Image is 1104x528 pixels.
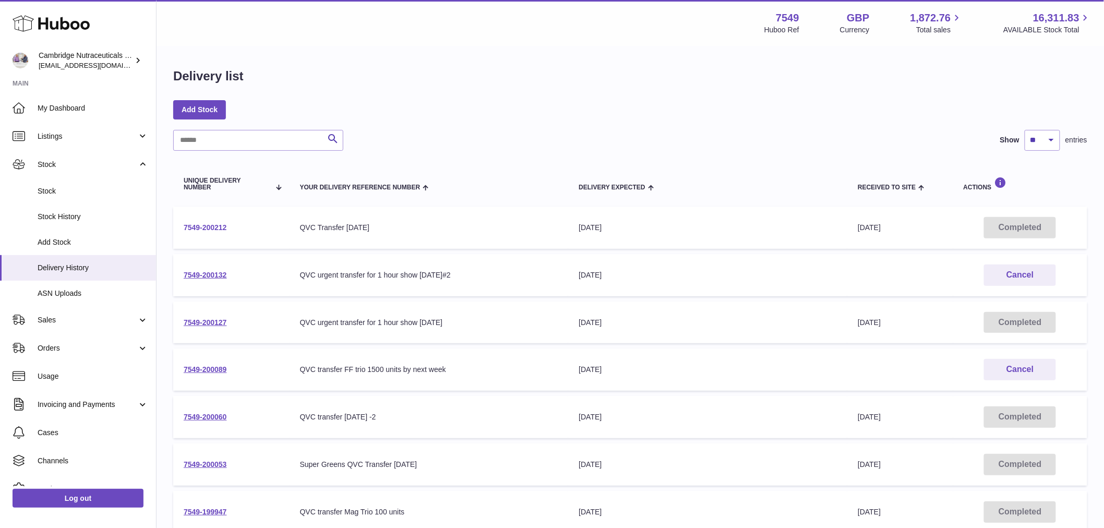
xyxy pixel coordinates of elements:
span: Delivery Expected [579,184,645,191]
a: Log out [13,489,143,508]
a: 1,872.76 Total sales [910,11,963,35]
span: entries [1065,135,1087,145]
span: [EMAIL_ADDRESS][DOMAIN_NAME] [39,61,153,69]
div: QVC transfer FF trio 1500 units by next week [300,365,558,375]
a: 7549-200089 [184,365,227,374]
span: My Dashboard [38,103,148,113]
span: Sales [38,315,137,325]
div: [DATE] [579,365,837,375]
div: [DATE] [579,223,837,233]
strong: 7549 [776,11,799,25]
img: qvc@camnutra.com [13,53,28,68]
span: [DATE] [858,318,881,327]
div: QVC urgent transfer for 1 hour show [DATE] [300,318,558,328]
div: QVC Transfer [DATE] [300,223,558,233]
button: Cancel [984,265,1056,286]
span: [DATE] [858,460,881,469]
div: [DATE] [579,460,837,470]
span: [DATE] [858,223,881,232]
span: AVAILABLE Stock Total [1003,25,1091,35]
strong: GBP [847,11,869,25]
span: [DATE] [858,508,881,516]
span: Total sales [916,25,963,35]
span: [DATE] [858,413,881,421]
span: Stock [38,160,137,170]
span: Your Delivery Reference Number [300,184,421,191]
span: 16,311.83 [1033,11,1079,25]
a: 16,311.83 AVAILABLE Stock Total [1003,11,1091,35]
span: Cases [38,428,148,438]
span: Delivery History [38,263,148,273]
span: Orders [38,343,137,353]
div: Cambridge Nutraceuticals Ltd [39,51,133,70]
a: 7549-200132 [184,271,227,279]
a: 7549-199947 [184,508,227,516]
div: [DATE] [579,412,837,422]
span: Usage [38,371,148,381]
button: Cancel [984,359,1056,380]
div: [DATE] [579,507,837,517]
label: Show [1000,135,1019,145]
span: Channels [38,456,148,466]
div: Super Greens QVC Transfer [DATE] [300,460,558,470]
span: Add Stock [38,237,148,247]
div: [DATE] [579,270,837,280]
span: Settings [38,484,148,494]
span: Listings [38,131,137,141]
div: Actions [964,177,1077,191]
span: Stock [38,186,148,196]
div: Currency [840,25,870,35]
div: QVC transfer [DATE] -2 [300,412,558,422]
a: 7549-200053 [184,460,227,469]
h1: Delivery list [173,68,244,85]
span: Stock History [38,212,148,222]
span: Unique Delivery Number [184,177,270,191]
span: Invoicing and Payments [38,400,137,410]
a: 7549-200060 [184,413,227,421]
span: ASN Uploads [38,289,148,298]
div: QVC transfer Mag Trio 100 units [300,507,558,517]
a: 7549-200212 [184,223,227,232]
span: 1,872.76 [910,11,951,25]
div: QVC urgent transfer for 1 hour show [DATE]#2 [300,270,558,280]
span: Received to Site [858,184,916,191]
a: Add Stock [173,100,226,119]
div: Huboo Ref [764,25,799,35]
div: [DATE] [579,318,837,328]
a: 7549-200127 [184,318,227,327]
